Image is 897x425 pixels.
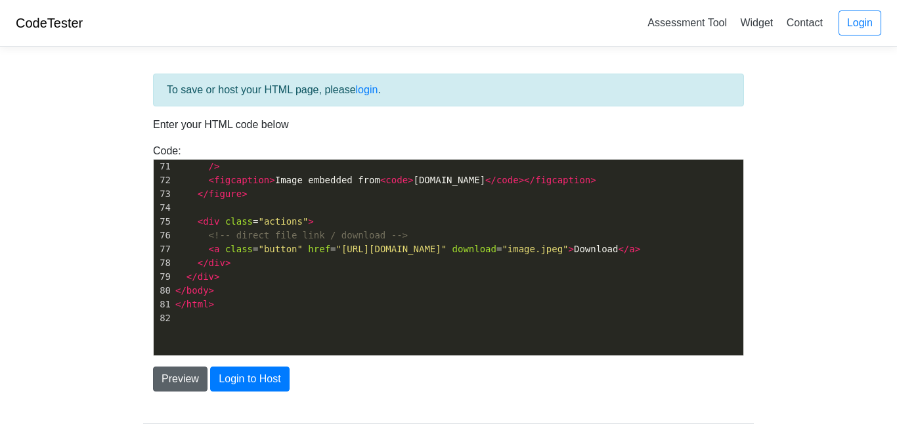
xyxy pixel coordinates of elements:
[618,244,629,254] span: </
[186,285,209,296] span: body
[308,244,330,254] span: href
[154,215,173,229] div: 75
[186,299,209,309] span: html
[485,175,496,185] span: </
[496,175,519,185] span: code
[242,189,247,199] span: >
[153,117,744,133] p: Enter your HTML code below
[203,216,219,227] span: div
[175,175,596,185] span: Image embedded from [DOMAIN_NAME]
[198,189,209,199] span: </
[209,299,214,309] span: >
[209,189,242,199] span: figure
[452,244,496,254] span: download
[209,175,214,185] span: <
[569,244,574,254] span: >
[209,244,214,254] span: <
[175,285,186,296] span: </
[175,216,314,227] span: =
[154,187,173,201] div: 73
[214,175,269,185] span: figcaption
[209,285,214,296] span: >
[209,257,225,268] span: div
[781,12,828,34] a: Contact
[198,257,209,268] span: </
[175,299,186,309] span: </
[269,175,274,185] span: >
[154,201,173,215] div: 74
[209,230,408,240] span: <!-- direct file link / download -->
[214,244,219,254] span: a
[336,244,447,254] span: "[URL][DOMAIN_NAME]"
[154,160,173,173] div: 71
[225,244,253,254] span: class
[635,244,640,254] span: >
[154,298,173,311] div: 81
[154,242,173,256] div: 77
[16,16,83,30] a: CodeTester
[153,367,208,391] button: Preview
[154,284,173,298] div: 80
[153,74,744,106] div: To save or host your HTML page, please .
[502,244,568,254] span: "image.jpeg"
[198,271,214,282] span: div
[385,175,408,185] span: code
[839,11,881,35] a: Login
[214,271,219,282] span: >
[535,175,590,185] span: figcaption
[642,12,732,34] a: Assessment Tool
[209,161,220,171] span: />
[258,216,308,227] span: "actions"
[380,175,385,185] span: <
[590,175,596,185] span: >
[225,257,230,268] span: >
[175,244,640,254] span: = = = Download
[143,143,754,356] div: Code:
[154,311,173,325] div: 82
[519,175,535,185] span: ></
[154,229,173,242] div: 76
[210,367,289,391] button: Login to Host
[408,175,413,185] span: >
[735,12,778,34] a: Widget
[154,256,173,270] div: 78
[225,216,253,227] span: class
[186,271,198,282] span: </
[198,216,203,227] span: <
[154,270,173,284] div: 79
[154,173,173,187] div: 72
[629,244,634,254] span: a
[356,84,378,95] a: login
[258,244,302,254] span: "button"
[308,216,313,227] span: >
